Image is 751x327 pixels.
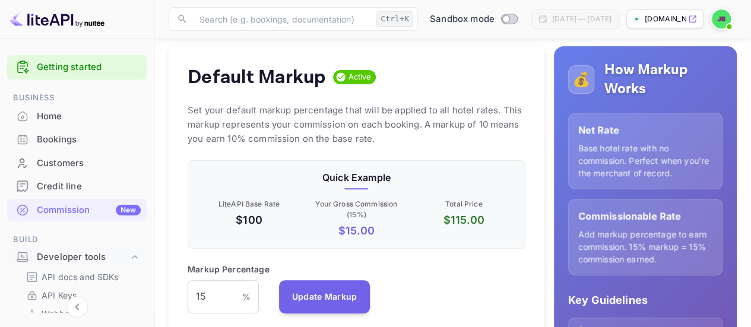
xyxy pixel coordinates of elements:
div: Bookings [7,128,147,151]
input: Search (e.g. bookings, documentation) [192,7,372,31]
img: LiteAPI logo [9,9,104,28]
p: $100 [198,212,300,228]
span: Active [344,71,376,83]
a: Bookings [7,128,147,150]
p: Add markup percentage to earn commission. 15% markup = 15% commission earned. [578,228,712,265]
p: Webhooks [42,307,83,320]
h4: Default Markup [188,65,326,89]
p: API docs and SDKs [42,271,119,283]
a: API docs and SDKs [26,271,137,283]
p: Commissionable Rate [578,209,712,223]
div: Ctrl+K [376,11,413,27]
a: Credit line [7,175,147,197]
div: API docs and SDKs [21,268,142,285]
p: LiteAPI Base Rate [198,199,300,209]
p: Net Rate [578,123,712,137]
div: CommissionNew [7,199,147,222]
p: Key Guidelines [568,292,723,308]
div: Customers [37,157,141,170]
div: New [116,205,141,215]
span: Business [7,91,147,104]
p: $ 115.00 [413,212,515,228]
p: [DOMAIN_NAME] [645,14,686,24]
div: Credit line [7,175,147,198]
p: Your Gross Commission ( 15 %) [305,199,408,220]
p: Quick Example [198,170,515,185]
p: Markup Percentage [188,263,270,275]
div: Developer tools [37,250,129,264]
div: Home [37,110,141,123]
a: Webhooks [26,307,137,320]
a: API Keys [26,289,137,301]
a: CommissionNew [7,199,147,221]
div: Developer tools [7,247,147,268]
div: Switch to Production mode [425,12,522,26]
p: 💰 [572,69,590,90]
p: % [242,290,251,303]
a: Customers [7,152,147,174]
span: Sandbox mode [430,12,495,26]
div: [DATE] — [DATE] [552,14,611,24]
h5: How Markup Works [604,61,723,99]
div: Home [7,105,147,128]
p: Total Price [413,199,515,209]
span: Build [7,233,147,246]
div: API Keys [21,287,142,304]
div: Commission [37,204,141,217]
img: Justin Bossi [712,9,731,28]
div: Bookings [37,133,141,147]
button: Update Markup [279,280,370,313]
div: Credit line [37,180,141,193]
div: Customers [7,152,147,175]
a: Getting started [37,61,141,74]
p: Set your default markup percentage that will be applied to all hotel rates. This markup represent... [188,103,525,146]
div: Getting started [7,55,147,80]
button: Collapse navigation [66,296,88,318]
input: 0 [188,280,242,313]
p: API Keys [42,289,77,301]
p: Base hotel rate with no commission. Perfect when you're the merchant of record. [578,142,712,179]
p: $ 15.00 [305,223,408,239]
a: Home [7,105,147,127]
